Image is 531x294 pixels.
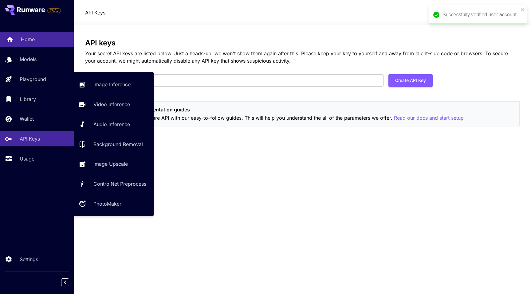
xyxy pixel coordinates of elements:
h3: API keys [85,39,520,47]
p: ControlNet Preprocess [93,180,146,188]
p: Background Removal [93,141,143,148]
p: API Keys [20,135,40,142]
div: Collapse sidebar [66,277,74,288]
p: Wallet [20,115,34,122]
p: Image Inference [93,81,131,88]
a: Video Inference [74,97,154,112]
button: Collapse sidebar [61,278,69,286]
p: Library [20,95,36,103]
p: Video Inference [93,101,130,108]
p: PhotoMaker [93,200,121,207]
p: Usage [20,155,34,162]
p: Settings [20,256,38,263]
a: Audio Inference [74,117,154,132]
p: Read our docs and start setup [394,114,464,122]
a: Image Upscale [74,157,154,172]
nav: breadcrumb [85,9,105,16]
a: Background Removal [74,137,154,152]
a: Image Inference [74,77,154,92]
a: PhotoMaker [74,196,154,211]
a: ControlNet Preprocess [74,176,154,191]
p: API Keys [85,9,105,16]
p: Get to know the Runware API with our easy-to-follow guides. This will help you understand the all... [101,114,464,122]
button: close [521,7,525,12]
p: Home [21,36,35,43]
label: API key name [89,72,116,77]
p: Playground [20,75,46,83]
button: Create API Key [388,74,433,87]
span: Add your payment card to enable full platform functionality. [47,7,61,14]
p: Check out our implementation guides [101,106,464,113]
span: TRIAL [48,8,61,13]
p: Image Upscale [93,160,128,168]
p: Audio Inference [93,121,130,128]
p: Your secret API keys are listed below. Just a heads-up, we won't show them again after this. Plea... [85,50,520,64]
div: Successfully verified user account. [442,11,519,18]
p: Models [20,56,37,63]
